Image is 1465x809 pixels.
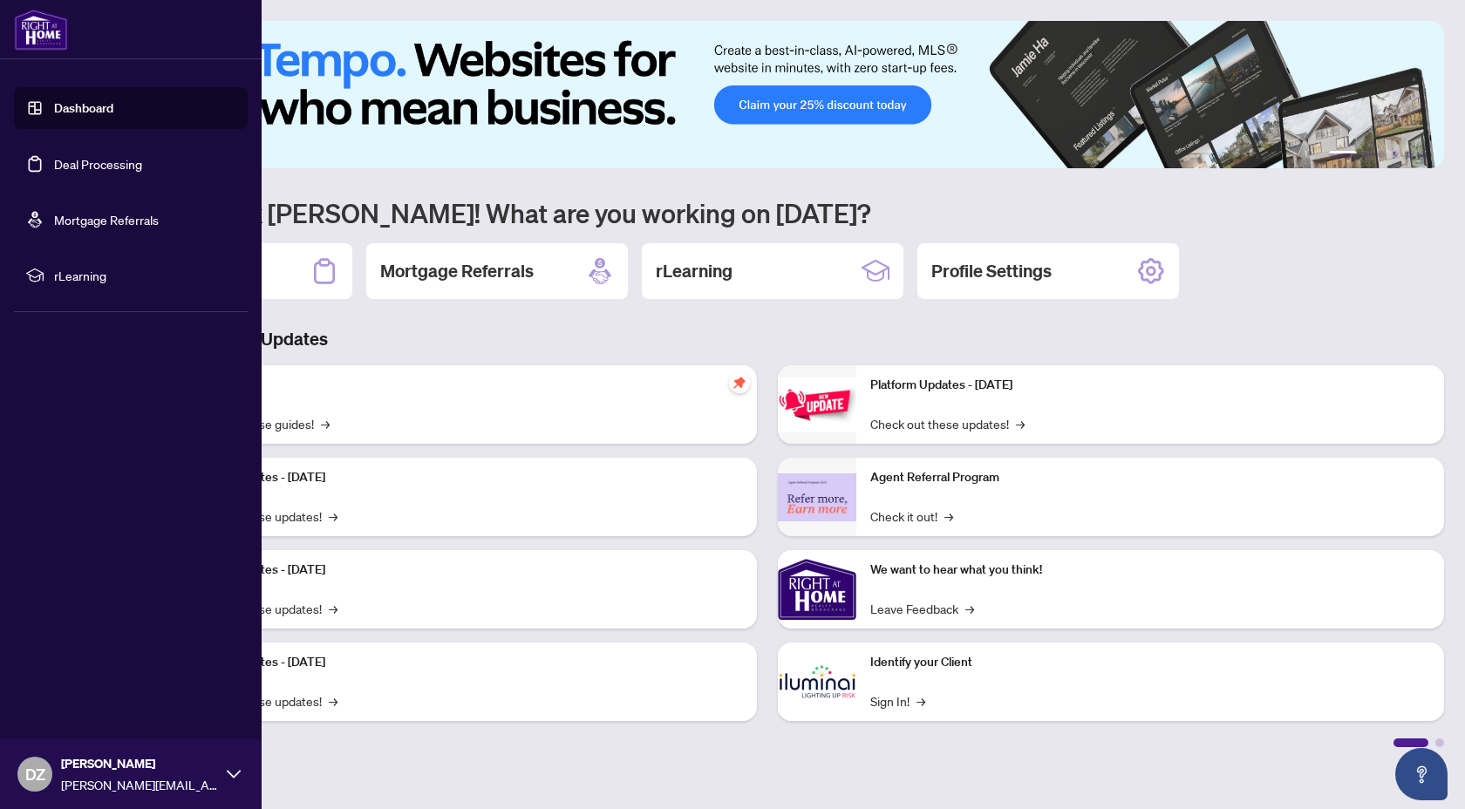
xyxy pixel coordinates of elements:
[1364,151,1371,158] button: 2
[1392,151,1399,158] button: 4
[1406,151,1413,158] button: 5
[870,414,1025,433] a: Check out these updates!→
[916,691,925,710] span: →
[329,506,337,526] span: →
[870,506,953,526] a: Check it out!→
[870,561,1430,580] p: We want to hear what you think!
[183,653,743,672] p: Platform Updates - [DATE]
[965,599,974,618] span: →
[656,259,732,283] h2: rLearning
[1016,414,1025,433] span: →
[870,653,1430,672] p: Identify your Client
[778,473,856,521] img: Agent Referral Program
[1378,151,1385,158] button: 3
[61,775,218,794] span: [PERSON_NAME][EMAIL_ADDRESS][DOMAIN_NAME]
[1395,748,1448,800] button: Open asap
[183,561,743,580] p: Platform Updates - [DATE]
[380,259,534,283] h2: Mortgage Referrals
[870,599,974,618] a: Leave Feedback→
[91,327,1444,351] h3: Brokerage & Industry Updates
[870,376,1430,395] p: Platform Updates - [DATE]
[944,506,953,526] span: →
[778,642,856,721] img: Identify your Client
[54,212,159,228] a: Mortgage Referrals
[329,599,337,618] span: →
[1329,151,1357,158] button: 1
[183,376,743,395] p: Self-Help
[870,468,1430,487] p: Agent Referral Program
[329,691,337,710] span: →
[1420,151,1427,158] button: 6
[321,414,330,433] span: →
[91,196,1444,229] h1: Welcome back [PERSON_NAME]! What are you working on [DATE]?
[14,9,68,51] img: logo
[54,266,235,285] span: rLearning
[54,156,142,172] a: Deal Processing
[61,754,218,773] span: [PERSON_NAME]
[931,259,1052,283] h2: Profile Settings
[25,762,45,786] span: DZ
[778,550,856,629] img: We want to hear what you think!
[778,377,856,432] img: Platform Updates - June 23, 2025
[54,100,113,116] a: Dashboard
[183,468,743,487] p: Platform Updates - [DATE]
[870,691,925,710] a: Sign In!→
[91,21,1444,168] img: Slide 0
[729,372,750,393] span: pushpin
